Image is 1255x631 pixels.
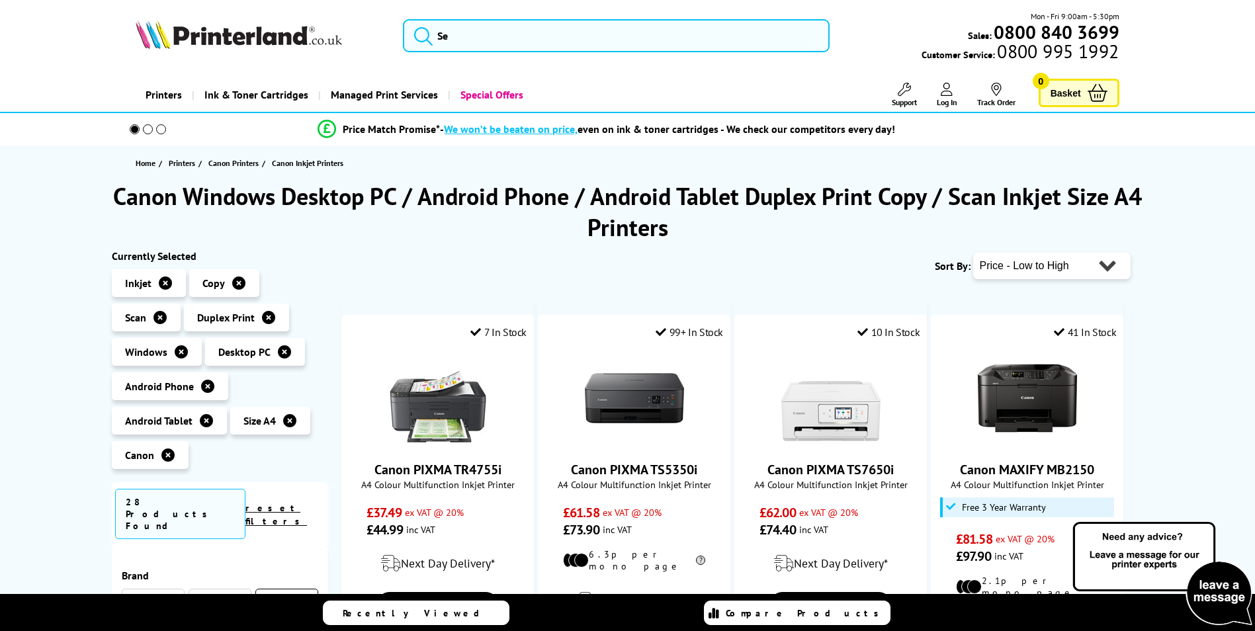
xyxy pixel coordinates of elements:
[857,325,920,339] div: 10 In Stock
[978,349,1077,448] img: Canon MAXIFY MB2150
[202,276,225,290] span: Copy
[125,345,167,358] span: Windows
[343,122,440,136] span: Price Match Promise*
[169,156,198,170] a: Printers
[403,19,830,52] input: Se
[197,311,255,324] span: Duplex Print
[405,506,464,519] span: ex VAT @ 20%
[603,523,632,536] span: inc VAT
[563,548,705,572] li: 6.3p per mono page
[759,521,796,538] span: £74.40
[767,461,894,478] a: Canon PIXMA TS7650i
[935,259,971,273] span: Sort By:
[960,461,1094,478] a: Canon MAXIFY MB2150
[726,607,886,619] span: Compare Products
[545,478,723,491] span: A4 Colour Multifunction Inkjet Printer
[323,601,509,625] a: Recently Viewed
[388,349,488,448] img: Canon PIXMA TR4755i
[892,83,917,107] a: Support
[374,461,501,478] a: Canon PIXMA TR4755i
[245,502,307,527] a: reset filters
[922,45,1119,61] span: Customer Service:
[136,78,192,112] a: Printers
[968,29,992,42] span: Sales:
[759,504,796,521] span: £62.00
[406,523,435,536] span: inc VAT
[1054,325,1116,339] div: 41 In Stock
[448,78,533,112] a: Special Offers
[937,83,957,107] a: Log In
[799,506,858,519] span: ex VAT @ 20%
[656,325,723,339] div: 99+ In Stock
[208,156,262,170] a: Canon Printers
[563,521,599,538] span: £73.90
[169,156,195,170] span: Printers
[444,122,578,136] span: We won’t be beaten on price,
[115,489,246,539] span: 28 Products Found
[704,601,890,625] a: Compare Products
[125,414,193,427] span: Android Tablet
[995,45,1119,58] span: 0800 995 1992
[367,504,402,521] span: £37.49
[105,118,1109,141] li: modal_Promise
[112,181,1144,243] h1: Canon Windows Desktop PC / Android Phone / Android Tablet Duplex Print Copy / Scan Inkjet Size A4...
[585,349,684,448] img: Canon PIXMA TS5350i
[603,506,662,519] span: ex VAT @ 20%
[470,325,527,339] div: 7 In Stock
[204,78,308,112] span: Ink & Toner Cartridges
[112,249,329,263] div: Currently Selected
[349,478,527,491] span: A4 Colour Multifunction Inkjet Printer
[563,504,599,521] span: £61.58
[799,523,828,536] span: inc VAT
[956,530,992,548] span: £81.58
[545,582,723,619] div: modal_delivery
[977,83,1016,107] a: Track Order
[742,545,920,582] div: modal_delivery
[742,478,920,491] span: A4 Colour Multifunction Inkjet Printer
[781,437,881,450] a: Canon PIXMA TS7650i
[994,20,1119,44] b: 0800 840 3699
[243,414,276,427] span: Size A4
[994,550,1023,562] span: inc VAT
[978,437,1077,450] a: Canon MAXIFY MB2150
[769,592,892,620] a: View
[318,78,448,112] a: Managed Print Services
[1051,84,1081,102] span: Basket
[367,521,403,538] span: £44.99
[440,122,895,136] div: - even on ink & toner cartridges - We check our competitors every day!
[376,592,499,620] a: View
[388,437,488,450] a: Canon PIXMA TR4755i
[349,545,527,582] div: modal_delivery
[938,478,1116,491] span: A4 Colour Multifunction Inkjet Printer
[992,26,1119,38] a: 0800 840 3699
[571,461,697,478] a: Canon PIXMA TS5350i
[1070,520,1255,628] img: Open Live Chat window
[1031,10,1119,22] span: Mon - Fri 9:00am - 5:30pm
[996,532,1055,545] span: ex VAT @ 20%
[962,502,1046,513] span: Free 3 Year Warranty
[125,448,154,462] span: Canon
[136,156,159,170] a: Home
[122,569,319,582] div: Brand
[937,97,957,107] span: Log In
[1039,79,1119,107] a: Basket 0
[125,311,146,324] span: Scan
[343,607,493,619] span: Recently Viewed
[272,158,343,168] span: Canon Inkjet Printers
[192,78,318,112] a: Ink & Toner Cartridges
[136,20,342,49] img: Printerland Logo
[218,345,271,358] span: Desktop PC
[125,276,151,290] span: Inkjet
[892,97,917,107] span: Support
[956,575,1098,599] li: 2.1p per mono page
[956,548,991,565] span: £97.90
[136,20,386,52] a: Printerland Logo
[208,156,259,170] span: Canon Printers
[125,380,194,393] span: Android Phone
[781,349,881,448] img: Canon PIXMA TS7650i
[1033,73,1049,89] span: 0
[585,437,684,450] a: Canon PIXMA TS5350i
